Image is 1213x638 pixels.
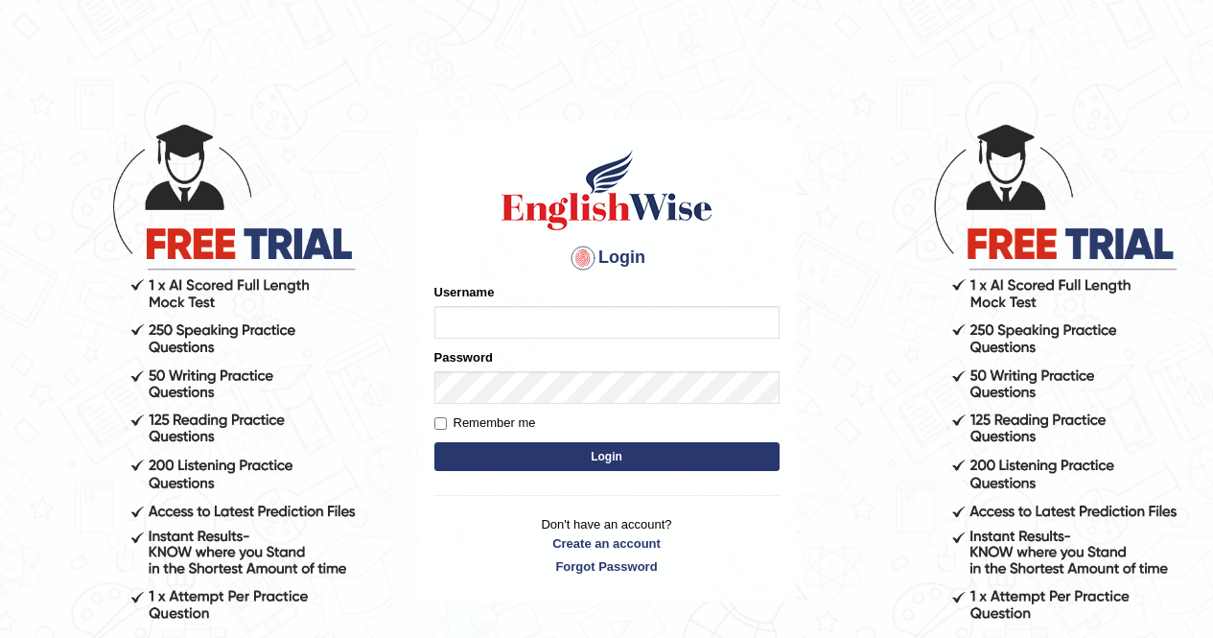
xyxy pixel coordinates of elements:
p: Don't have an account? [434,515,780,575]
img: Logo of English Wise sign in for intelligent practice with AI [498,147,716,233]
button: Login [434,442,780,471]
label: Username [434,283,495,301]
label: Password [434,348,493,366]
a: Forgot Password [434,557,780,576]
a: Create an account [434,534,780,553]
input: Remember me [434,417,447,430]
h4: Login [434,243,780,273]
label: Remember me [434,414,536,433]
